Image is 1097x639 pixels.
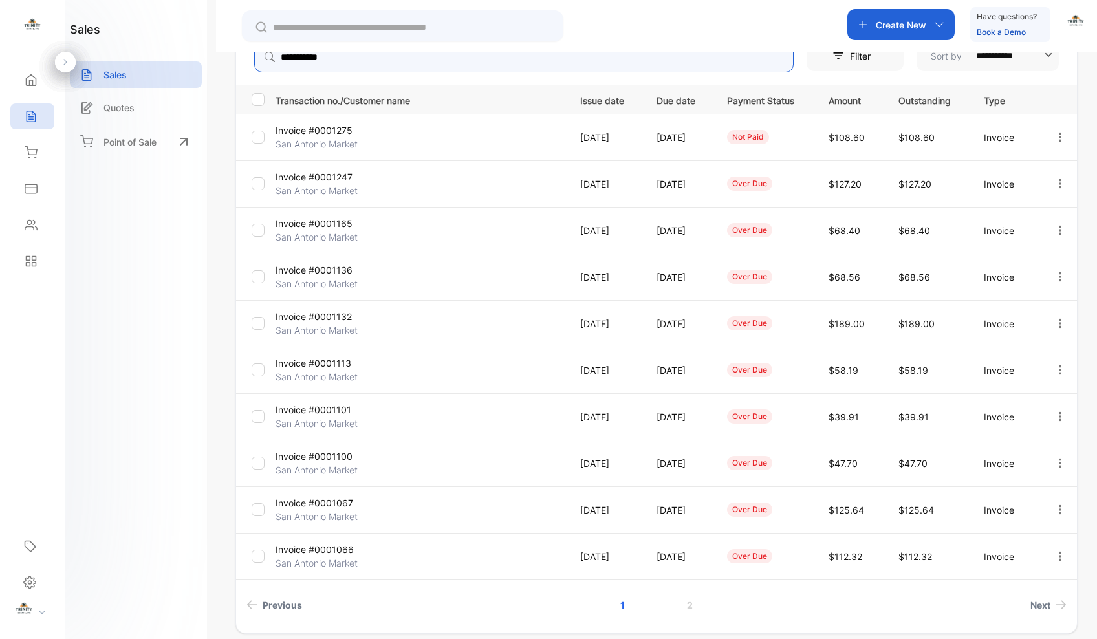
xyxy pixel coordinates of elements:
[898,318,935,329] span: $189.00
[727,503,772,517] div: over due
[931,49,962,63] p: Sort by
[657,363,701,377] p: [DATE]
[276,217,372,230] p: Invoice #0001165
[70,94,202,121] a: Quotes
[898,504,934,515] span: $125.64
[727,130,769,144] div: not paid
[984,177,1027,191] p: Invoice
[829,225,860,236] span: $68.40
[263,598,302,612] span: Previous
[727,549,772,563] div: over due
[727,270,772,284] div: over due
[1066,9,1085,40] button: avatar
[829,91,872,107] p: Amount
[276,556,372,570] p: San Antonio Market
[984,270,1027,284] p: Invoice
[276,449,372,463] p: Invoice #0001100
[984,503,1027,517] p: Invoice
[898,458,928,469] span: $47.70
[580,550,630,563] p: [DATE]
[23,17,42,36] img: logo
[876,18,926,32] p: Create New
[241,593,307,617] a: Previous page
[580,91,630,107] p: Issue date
[580,457,630,470] p: [DATE]
[103,68,127,81] p: Sales
[727,316,772,330] div: over due
[14,601,34,620] img: profile
[276,91,564,107] p: Transaction no./Customer name
[984,91,1027,107] p: Type
[984,131,1027,144] p: Invoice
[898,132,935,143] span: $108.60
[276,277,372,290] p: San Antonio Market
[103,101,135,114] p: Quotes
[276,124,372,137] p: Invoice #0001275
[276,137,372,151] p: San Antonio Market
[657,224,701,237] p: [DATE]
[276,310,372,323] p: Invoice #0001132
[984,410,1027,424] p: Invoice
[70,21,100,38] h1: sales
[977,10,1037,23] p: Have questions?
[917,40,1059,71] button: Sort by
[580,363,630,377] p: [DATE]
[276,184,372,197] p: San Antonio Market
[276,510,372,523] p: San Antonio Market
[580,131,630,144] p: [DATE]
[657,550,701,563] p: [DATE]
[580,410,630,424] p: [DATE]
[70,61,202,88] a: Sales
[657,410,701,424] p: [DATE]
[605,593,640,617] a: Page 1 is your current page
[657,91,701,107] p: Due date
[898,411,929,422] span: $39.91
[580,270,630,284] p: [DATE]
[276,496,372,510] p: Invoice #0001067
[276,370,372,384] p: San Antonio Market
[727,363,772,377] div: over due
[1030,598,1050,612] span: Next
[671,593,708,617] a: Page 2
[580,503,630,517] p: [DATE]
[1025,593,1072,617] a: Next page
[276,230,372,244] p: San Antonio Market
[829,179,862,190] span: $127.20
[276,417,372,430] p: San Antonio Market
[847,9,955,40] button: Create New
[657,177,701,191] p: [DATE]
[1066,13,1085,32] img: avatar
[829,411,859,422] span: $39.91
[70,127,202,156] a: Point of Sale
[276,403,372,417] p: Invoice #0001101
[829,132,865,143] span: $108.60
[984,317,1027,330] p: Invoice
[657,131,701,144] p: [DATE]
[103,135,157,149] p: Point of Sale
[984,224,1027,237] p: Invoice
[580,317,630,330] p: [DATE]
[727,177,772,191] div: over due
[276,263,372,277] p: Invoice #0001136
[657,317,701,330] p: [DATE]
[727,409,772,424] div: over due
[898,551,932,562] span: $112.32
[898,179,931,190] span: $127.20
[829,272,860,283] span: $68.56
[236,593,1077,617] ul: Pagination
[276,543,372,556] p: Invoice #0001066
[898,91,957,107] p: Outstanding
[984,550,1027,563] p: Invoice
[276,170,372,184] p: Invoice #0001247
[276,463,372,477] p: San Antonio Market
[829,365,858,376] span: $58.19
[580,224,630,237] p: [DATE]
[276,323,372,337] p: San Antonio Market
[898,272,930,283] span: $68.56
[727,456,772,470] div: over due
[657,503,701,517] p: [DATE]
[727,223,772,237] div: over due
[829,504,864,515] span: $125.64
[977,27,1026,37] a: Book a Demo
[829,318,865,329] span: $189.00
